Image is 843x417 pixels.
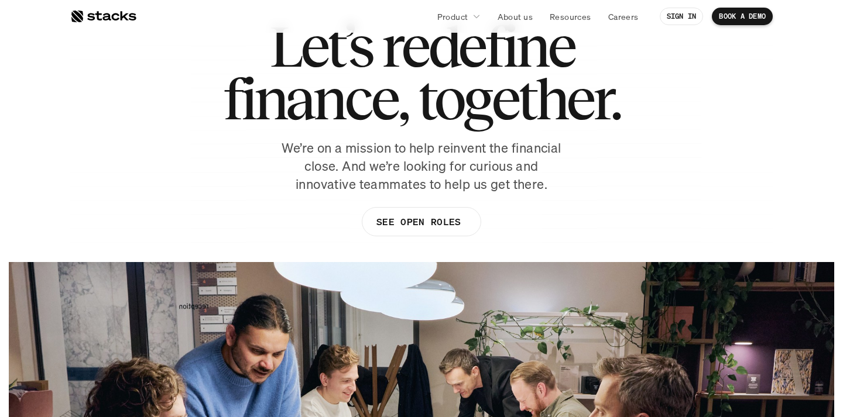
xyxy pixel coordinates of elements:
p: Resources [550,11,591,23]
a: Resources [543,6,598,27]
p: Careers [608,11,639,23]
a: About us [491,6,540,27]
p: About us [498,11,533,23]
a: SEE OPEN ROLES [362,207,481,236]
p: SEE OPEN ROLES [376,213,461,230]
p: We’re on a mission to help reinvent the financial close. And we’re looking for curious and innova... [275,139,568,193]
p: SIGN IN [667,12,697,20]
h1: Let’s redefine finance, together. [223,20,620,125]
a: Careers [601,6,646,27]
p: Product [437,11,468,23]
a: SIGN IN [660,8,704,25]
p: BOOK A DEMO [719,12,766,20]
a: BOOK A DEMO [712,8,773,25]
